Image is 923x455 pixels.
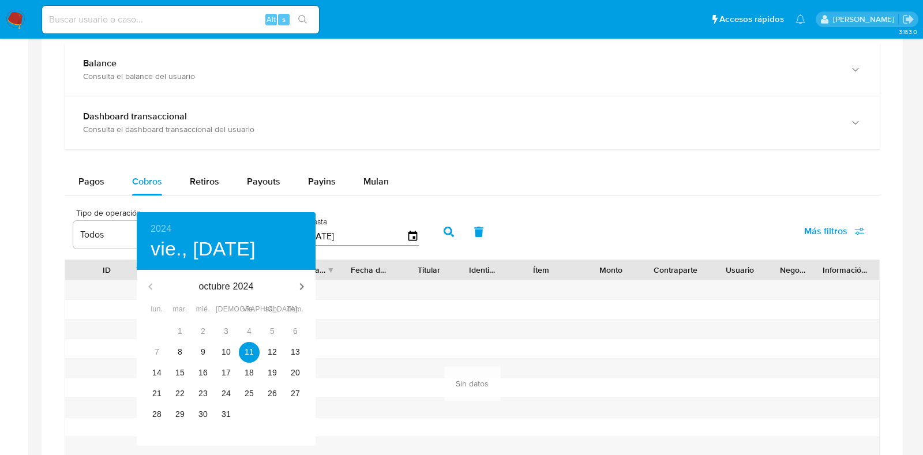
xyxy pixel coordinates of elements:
p: 21 [152,388,162,399]
span: mar. [170,304,190,315]
button: 26 [262,383,283,404]
button: 23 [193,383,213,404]
p: 26 [268,388,277,399]
span: lun. [147,304,167,315]
button: 25 [239,383,260,404]
button: 27 [285,383,306,404]
p: 30 [198,408,208,420]
button: 22 [170,383,190,404]
span: mié. [193,304,213,315]
p: 17 [222,367,231,378]
p: 8 [178,346,182,358]
p: 11 [245,346,254,358]
p: 12 [268,346,277,358]
button: 8 [170,342,190,363]
button: 29 [170,404,190,425]
button: 10 [216,342,237,363]
p: 9 [201,346,205,358]
button: 17 [216,363,237,383]
p: 19 [268,367,277,378]
p: 10 [222,346,231,358]
span: sáb. [262,304,283,315]
button: 11 [239,342,260,363]
p: 15 [175,367,185,378]
p: 28 [152,408,162,420]
p: octubre 2024 [164,280,288,294]
button: vie., [DATE] [151,237,256,261]
span: dom. [285,304,306,315]
button: 24 [216,383,237,404]
p: 22 [175,388,185,399]
button: 2024 [151,221,171,237]
button: 30 [193,404,213,425]
button: 19 [262,363,283,383]
p: 23 [198,388,208,399]
button: 15 [170,363,190,383]
p: 13 [291,346,300,358]
button: 13 [285,342,306,363]
span: [DEMOGRAPHIC_DATA]. [216,304,237,315]
span: vie. [239,304,260,315]
button: 28 [147,404,167,425]
button: 12 [262,342,283,363]
button: 20 [285,363,306,383]
button: 9 [193,342,213,363]
button: 21 [147,383,167,404]
p: 18 [245,367,254,378]
p: 31 [222,408,231,420]
p: 24 [222,388,231,399]
p: 20 [291,367,300,378]
p: 25 [245,388,254,399]
p: 29 [175,408,185,420]
p: 27 [291,388,300,399]
button: 16 [193,363,213,383]
p: 14 [152,367,162,378]
button: 14 [147,363,167,383]
button: 18 [239,363,260,383]
button: 31 [216,404,237,425]
p: 16 [198,367,208,378]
